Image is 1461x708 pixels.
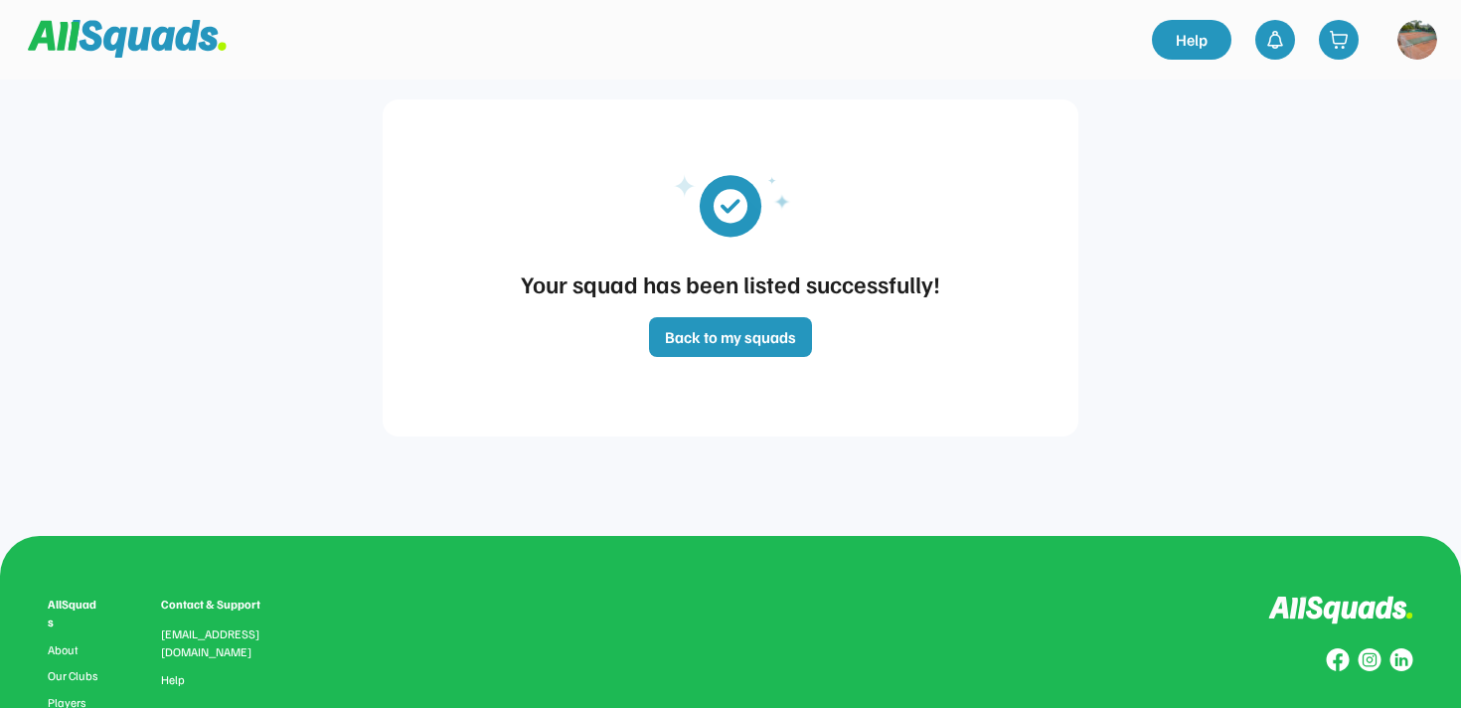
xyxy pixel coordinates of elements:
[649,317,812,357] button: Back to my squads
[161,673,185,687] a: Help
[48,596,101,631] div: AllSquads
[161,625,284,661] div: [EMAIL_ADDRESS][DOMAIN_NAME]
[1397,20,1437,60] img: https%3A%2F%2F94044dc9e5d3b3599ffa5e2d56a015ce.cdn.bubble.io%2Ff1751412195140x591194921892942500%...
[1329,30,1349,50] img: shopping-cart-01%20%281%29.svg
[161,596,284,614] div: Contact & Support
[1358,648,1381,672] img: Group%20copy%207.svg
[1268,596,1413,624] img: Logo%20inverted.svg
[48,669,101,683] a: Our Clubs
[1389,648,1413,672] img: Group%20copy%206.svg
[28,20,227,58] img: Squad%20Logo.svg
[1265,30,1285,50] img: bell-03%20%281%29.svg
[641,159,820,250] img: email_verified_updated.svg
[403,265,1058,301] div: Your squad has been listed successfully!
[48,643,101,657] a: About
[1152,20,1231,60] a: Help
[1326,648,1350,672] img: Group%20copy%208.svg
